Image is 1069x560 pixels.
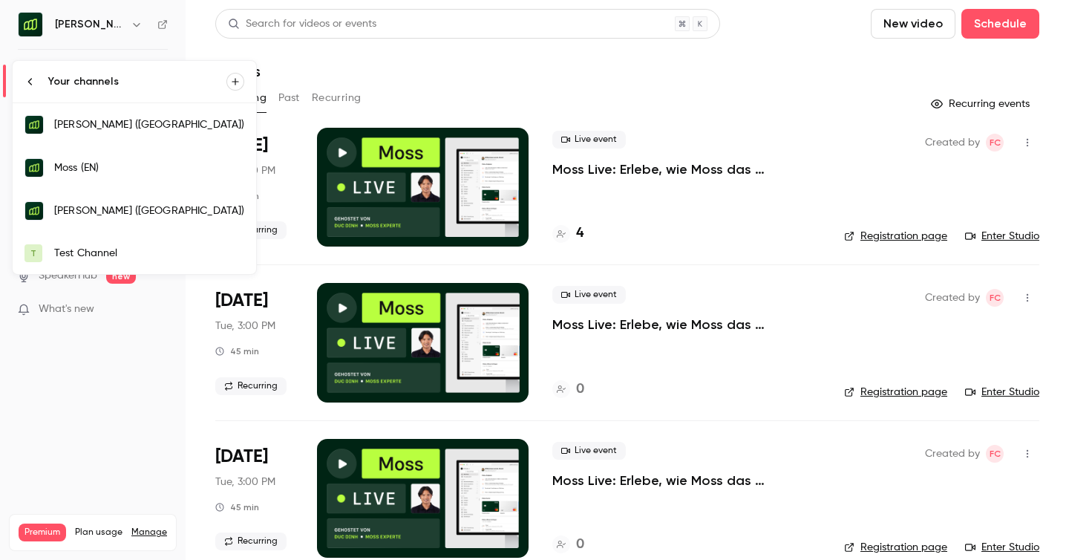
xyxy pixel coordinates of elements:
[25,116,43,134] img: Moss (DE)
[54,117,244,132] div: [PERSON_NAME] ([GEOGRAPHIC_DATA])
[25,159,43,177] img: Moss (EN)
[54,246,244,261] div: Test Channel
[25,202,43,220] img: Moss (NL)
[48,74,226,89] div: Your channels
[54,204,244,218] div: [PERSON_NAME] ([GEOGRAPHIC_DATA])
[30,247,36,260] span: T
[54,160,244,175] div: Moss (EN)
